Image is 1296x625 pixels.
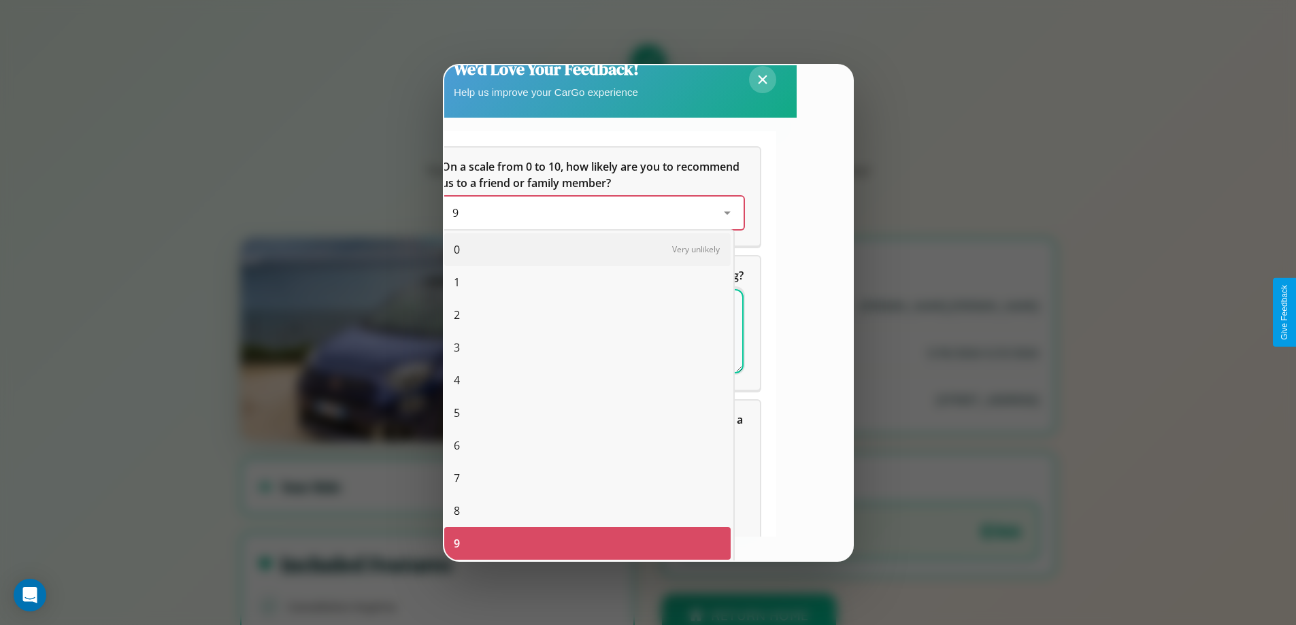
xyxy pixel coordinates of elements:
[454,307,460,323] span: 2
[454,58,639,80] h2: We'd Love Your Feedback!
[442,158,744,191] h5: On a scale from 0 to 10, how likely are you to recommend us to a friend or family member?
[444,299,731,331] div: 2
[454,274,460,290] span: 1
[454,241,460,258] span: 0
[672,243,720,255] span: Very unlikely
[444,364,731,396] div: 4
[444,429,731,462] div: 6
[14,579,46,611] div: Open Intercom Messenger
[454,339,460,356] span: 3
[454,405,460,421] span: 5
[452,205,459,220] span: 9
[454,437,460,454] span: 6
[454,83,639,101] p: Help us improve your CarGo experience
[444,396,731,429] div: 5
[454,535,460,552] span: 9
[442,197,744,229] div: On a scale from 0 to 10, how likely are you to recommend us to a friend or family member?
[444,494,731,527] div: 8
[444,233,731,266] div: 0
[444,560,731,592] div: 10
[444,331,731,364] div: 3
[454,470,460,486] span: 7
[444,462,731,494] div: 7
[444,527,731,560] div: 9
[442,159,742,190] span: On a scale from 0 to 10, how likely are you to recommend us to a friend or family member?
[444,266,731,299] div: 1
[1280,285,1289,340] div: Give Feedback
[454,372,460,388] span: 4
[442,268,744,283] span: What can we do to make your experience more satisfying?
[425,148,760,246] div: On a scale from 0 to 10, how likely are you to recommend us to a friend or family member?
[454,503,460,519] span: 8
[442,412,746,443] span: Which of the following features do you value the most in a vehicle?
